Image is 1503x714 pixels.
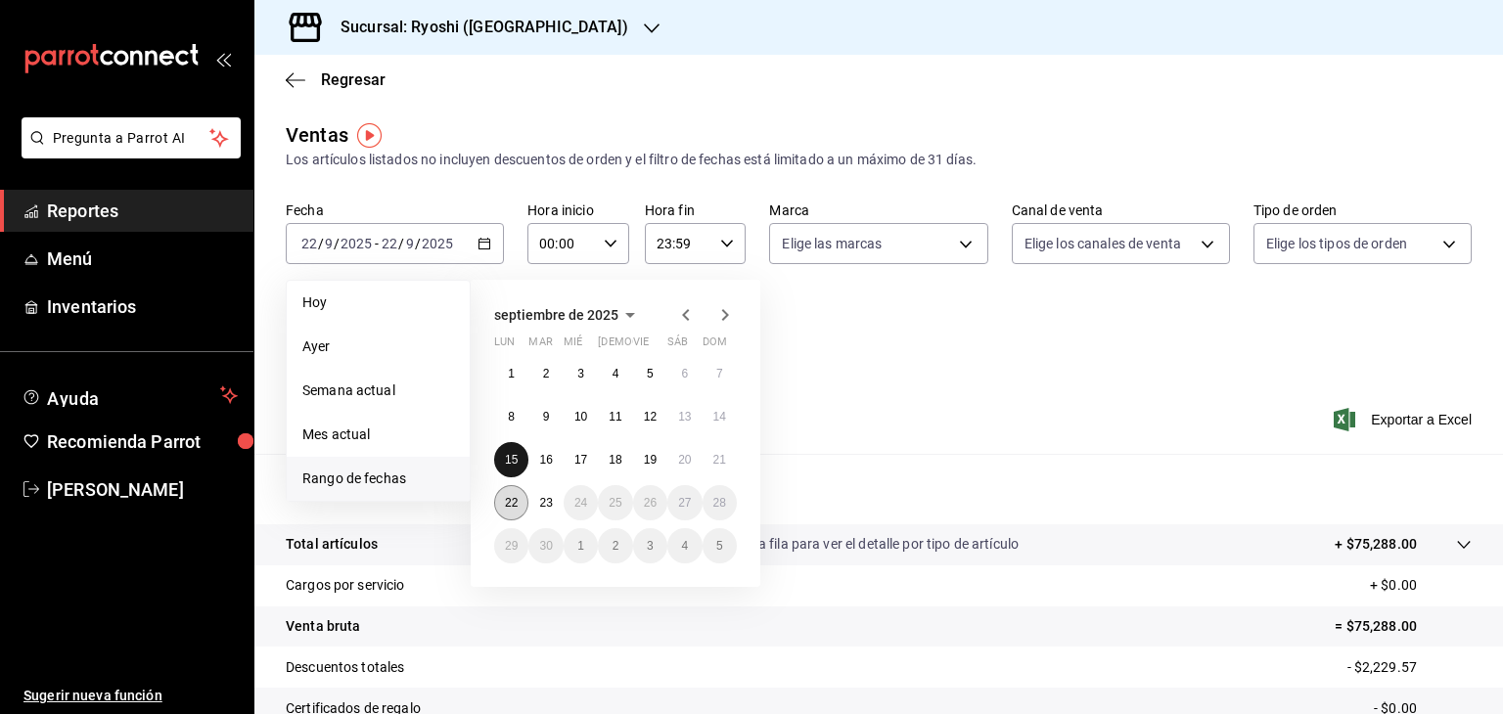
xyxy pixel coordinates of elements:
[23,686,238,706] span: Sugerir nueva función
[1338,408,1472,431] button: Exportar a Excel
[494,303,642,327] button: septiembre de 2025
[325,16,628,39] h3: Sucursal: Ryoshi ([GEOGRAPHIC_DATA])
[286,534,378,555] p: Total artículos
[1335,616,1472,637] p: = $75,288.00
[415,236,421,251] span: /
[47,476,238,503] span: [PERSON_NAME]
[286,120,348,150] div: Ventas
[574,453,587,467] abbr: 17 de septiembre de 2025
[539,453,552,467] abbr: 16 de septiembre de 2025
[539,539,552,553] abbr: 30 de septiembre de 2025
[505,496,518,510] abbr: 22 de septiembre de 2025
[574,410,587,424] abbr: 10 de septiembre de 2025
[494,442,528,477] button: 15 de septiembre de 2025
[703,485,737,520] button: 28 de septiembre de 2025
[564,399,598,434] button: 10 de septiembre de 2025
[47,245,238,272] span: Menú
[667,356,702,391] button: 6 de septiembre de 2025
[633,335,649,356] abbr: viernes
[47,293,238,320] span: Inventarios
[1253,203,1472,217] label: Tipo de orden
[644,410,657,424] abbr: 12 de septiembre de 2025
[528,485,563,520] button: 23 de septiembre de 2025
[609,453,621,467] abbr: 18 de septiembre de 2025
[667,485,702,520] button: 27 de septiembre de 2025
[613,539,619,553] abbr: 2 de octubre de 2025
[302,292,454,313] span: Hoy
[321,70,386,89] span: Regresar
[577,367,584,380] abbr: 3 de septiembre de 2025
[703,399,737,434] button: 14 de septiembre de 2025
[421,236,454,251] input: ----
[716,539,723,553] abbr: 5 de octubre de 2025
[667,528,702,563] button: 4 de octubre de 2025
[633,485,667,520] button: 26 de septiembre de 2025
[381,236,398,251] input: --
[494,399,528,434] button: 8 de septiembre de 2025
[678,453,691,467] abbr: 20 de septiembre de 2025
[681,367,688,380] abbr: 6 de septiembre de 2025
[494,528,528,563] button: 29 de septiembre de 2025
[539,496,552,510] abbr: 23 de septiembre de 2025
[609,496,621,510] abbr: 25 de septiembre de 2025
[300,236,318,251] input: --
[324,236,334,251] input: --
[505,453,518,467] abbr: 15 de septiembre de 2025
[302,380,454,401] span: Semana actual
[574,496,587,510] abbr: 24 de septiembre de 2025
[564,356,598,391] button: 3 de septiembre de 2025
[286,657,404,678] p: Descuentos totales
[318,236,324,251] span: /
[681,539,688,553] abbr: 4 de octubre de 2025
[505,539,518,553] abbr: 29 de septiembre de 2025
[47,383,212,407] span: Ayuda
[713,453,726,467] abbr: 21 de septiembre de 2025
[286,477,1472,501] p: Resumen
[1370,575,1472,596] p: + $0.00
[598,485,632,520] button: 25 de septiembre de 2025
[644,496,657,510] abbr: 26 de septiembre de 2025
[494,485,528,520] button: 22 de septiembre de 2025
[543,410,550,424] abbr: 9 de septiembre de 2025
[286,70,386,89] button: Regresar
[1347,657,1472,678] p: - $2,229.57
[215,51,231,67] button: open_drawer_menu
[340,236,373,251] input: ----
[286,575,405,596] p: Cargos por servicio
[703,335,727,356] abbr: domingo
[528,356,563,391] button: 2 de septiembre de 2025
[528,528,563,563] button: 30 de septiembre de 2025
[53,128,210,149] span: Pregunta a Parrot AI
[564,485,598,520] button: 24 de septiembre de 2025
[47,428,238,455] span: Recomienda Parrot
[528,399,563,434] button: 9 de septiembre de 2025
[633,442,667,477] button: 19 de septiembre de 2025
[357,123,382,148] img: Tooltip marker
[633,528,667,563] button: 3 de octubre de 2025
[494,307,618,323] span: septiembre de 2025
[1025,234,1181,253] span: Elige los canales de venta
[14,142,241,162] a: Pregunta a Parrot AI
[598,442,632,477] button: 18 de septiembre de 2025
[644,453,657,467] abbr: 19 de septiembre de 2025
[645,203,747,217] label: Hora fin
[494,335,515,356] abbr: lunes
[782,234,882,253] span: Elige las marcas
[528,442,563,477] button: 16 de septiembre de 2025
[1266,234,1407,253] span: Elige los tipos de orden
[1335,534,1417,555] p: + $75,288.00
[667,442,702,477] button: 20 de septiembre de 2025
[598,335,713,356] abbr: jueves
[647,539,654,553] abbr: 3 de octubre de 2025
[694,534,1019,555] p: Da clic en la fila para ver el detalle por tipo de artículo
[286,203,504,217] label: Fecha
[564,528,598,563] button: 1 de octubre de 2025
[508,410,515,424] abbr: 8 de septiembre de 2025
[302,336,454,357] span: Ayer
[302,424,454,445] span: Mes actual
[47,198,238,224] span: Reportes
[564,442,598,477] button: 17 de septiembre de 2025
[598,528,632,563] button: 2 de octubre de 2025
[598,399,632,434] button: 11 de septiembre de 2025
